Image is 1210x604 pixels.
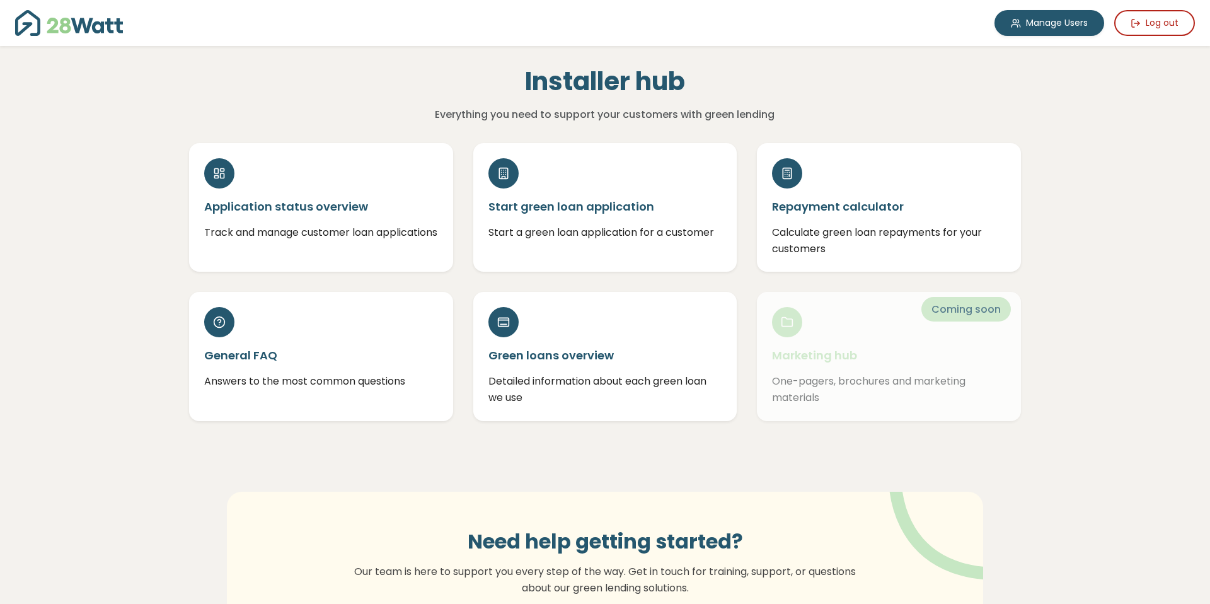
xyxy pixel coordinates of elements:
[488,199,722,214] h5: Start green loan application
[204,373,438,390] p: Answers to the most common questions
[331,66,879,96] h1: Installer hub
[1114,10,1195,36] button: Log out
[15,10,123,36] img: 28Watt
[772,199,1006,214] h5: Repayment calculator
[347,564,863,596] p: Our team is here to support you every step of the way. Get in touch for training, support, or que...
[347,530,863,554] h3: Need help getting started?
[204,199,438,214] h5: Application status overview
[772,347,1006,363] h5: Marketing hub
[856,457,1021,580] img: vector
[488,224,722,241] p: Start a green loan application for a customer
[772,224,1006,257] p: Calculate green loan repayments for your customers
[204,224,438,241] p: Track and manage customer loan applications
[488,347,722,363] h5: Green loans overview
[921,297,1011,322] span: Coming soon
[331,107,879,123] p: Everything you need to support your customers with green lending
[488,373,722,405] p: Detailed information about each green loan we use
[772,373,1006,405] p: One-pagers, brochures and marketing materials
[204,347,438,363] h5: General FAQ
[994,10,1104,36] a: Manage Users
